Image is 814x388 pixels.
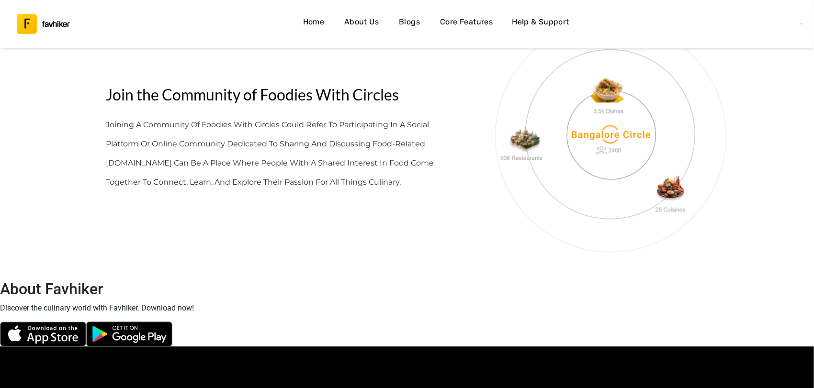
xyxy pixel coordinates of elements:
[512,16,569,28] h4: Help & Support
[42,21,70,28] h3: favhiker
[86,321,172,346] img: Google Play
[344,16,379,28] h4: About Us
[508,13,573,35] button: Help & Support
[106,78,462,111] h1: Join the Community of Foodies With Circles
[436,13,497,35] a: Core Features
[440,16,493,28] h4: Core Features
[298,13,329,35] a: Home
[394,13,425,35] a: Blogs
[340,13,383,35] a: About Us
[303,16,325,28] h4: Home
[106,115,462,192] h3: Joining a community of foodies with Circles could refer to participating in a social platform or ...
[399,16,420,28] h4: Blogs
